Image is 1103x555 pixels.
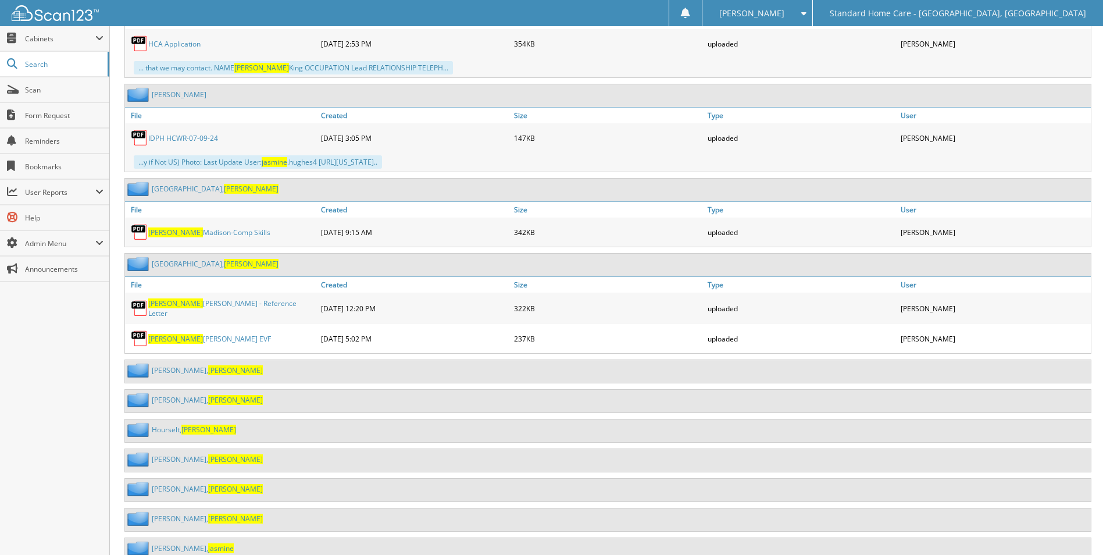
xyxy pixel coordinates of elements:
span: Reminders [25,136,103,146]
span: Cabinets [25,34,95,44]
img: folder2.png [127,452,152,467]
span: [PERSON_NAME] [719,10,784,17]
a: Type [705,108,898,123]
div: [PERSON_NAME] [898,296,1091,321]
span: jasmine [208,543,234,553]
a: Type [705,202,898,218]
span: [PERSON_NAME] [234,63,289,73]
a: Hourselt,[PERSON_NAME] [152,425,236,435]
div: 354KB [511,32,704,55]
a: Type [705,277,898,293]
a: [PERSON_NAME],[PERSON_NAME] [152,395,263,405]
div: [PERSON_NAME] [898,32,1091,55]
div: 342KB [511,220,704,244]
a: [PERSON_NAME],[PERSON_NAME] [152,514,263,524]
span: Standard Home Care - [GEOGRAPHIC_DATA], [GEOGRAPHIC_DATA] [830,10,1086,17]
a: User [898,202,1091,218]
a: User [898,277,1091,293]
a: IDPH HCWR-07-09-24 [148,133,218,143]
img: folder2.png [127,257,152,271]
span: [PERSON_NAME] [208,514,263,524]
div: uploaded [705,327,898,350]
img: folder2.png [127,422,152,437]
span: [PERSON_NAME] [148,298,203,308]
img: folder2.png [127,87,152,102]
div: ...y if Not US) Photo: Last Update User: .hughes4 [URL][US_STATE].. [134,155,382,169]
span: [PERSON_NAME] [208,454,263,464]
a: [PERSON_NAME][PERSON_NAME] - Reference Letter [148,298,315,318]
div: 322KB [511,296,704,321]
img: PDF.png [131,129,148,147]
a: [PERSON_NAME],[PERSON_NAME] [152,365,263,375]
div: 147KB [511,126,704,150]
a: File [125,108,318,123]
span: Search [25,59,102,69]
div: uploaded [705,32,898,55]
img: folder2.png [127,363,152,378]
a: Created [318,277,511,293]
span: [PERSON_NAME] [224,184,279,194]
div: [DATE] 12:20 PM [318,296,511,321]
div: [DATE] 3:05 PM [318,126,511,150]
a: [GEOGRAPHIC_DATA],[PERSON_NAME] [152,259,279,269]
div: [DATE] 9:15 AM [318,220,511,244]
span: jasmine [262,157,287,167]
div: ... that we may contact. NAME King OCCUPATION Lead RELATIONSHIP TELEPH... [134,61,453,74]
a: [PERSON_NAME]Madison-Comp Skills [148,227,270,237]
a: Size [511,108,704,123]
a: [PERSON_NAME] [152,90,206,99]
span: Form Request [25,111,103,120]
span: Scan [25,85,103,95]
a: Created [318,108,511,123]
div: 237KB [511,327,704,350]
a: [PERSON_NAME],[PERSON_NAME] [152,484,263,494]
a: Size [511,202,704,218]
a: File [125,277,318,293]
span: Admin Menu [25,239,95,248]
span: User Reports [25,187,95,197]
span: [PERSON_NAME] [148,227,203,237]
span: Bookmarks [25,162,103,172]
iframe: Chat Widget [1045,499,1103,555]
div: uploaded [705,126,898,150]
a: HCA Application [148,39,201,49]
span: Help [25,213,103,223]
img: PDF.png [131,330,148,347]
img: PDF.png [131,35,148,52]
span: [PERSON_NAME] [208,365,263,375]
img: folder2.png [127,393,152,407]
a: [PERSON_NAME],jasmine [152,543,234,553]
a: [PERSON_NAME][PERSON_NAME] EVF [148,334,271,344]
a: Size [511,277,704,293]
a: User [898,108,1091,123]
span: [PERSON_NAME] [224,259,279,269]
a: [PERSON_NAME],[PERSON_NAME] [152,454,263,464]
div: [PERSON_NAME] [898,220,1091,244]
span: [PERSON_NAME] [148,334,203,344]
img: folder2.png [127,511,152,526]
img: folder2.png [127,182,152,196]
span: [PERSON_NAME] [208,395,263,405]
img: folder2.png [127,482,152,496]
span: Announcements [25,264,103,274]
img: PDF.png [131,223,148,241]
div: uploaded [705,296,898,321]
img: PDF.png [131,300,148,317]
a: File [125,202,318,218]
div: [DATE] 5:02 PM [318,327,511,350]
div: [DATE] 2:53 PM [318,32,511,55]
div: [PERSON_NAME] [898,327,1091,350]
img: scan123-logo-white.svg [12,5,99,21]
div: [PERSON_NAME] [898,126,1091,150]
a: Created [318,202,511,218]
span: [PERSON_NAME] [181,425,236,435]
span: [PERSON_NAME] [208,484,263,494]
a: [GEOGRAPHIC_DATA],[PERSON_NAME] [152,184,279,194]
div: uploaded [705,220,898,244]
